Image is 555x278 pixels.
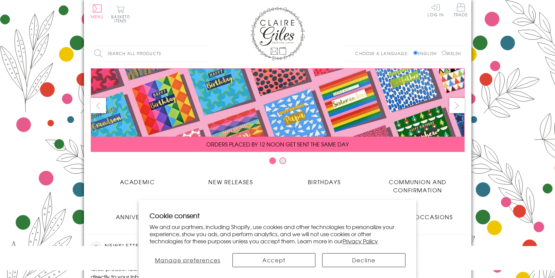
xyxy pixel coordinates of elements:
button: prev [91,98,106,113]
a: New Releases [184,173,278,186]
span: Academic [120,178,155,186]
div: Carousel Pagination [91,157,465,168]
h2: Cookie consent [150,211,405,220]
a: Wedding Occasions [371,208,465,221]
input: Welsh [442,51,446,55]
input: English [413,51,418,55]
span: Trade [454,3,468,17]
span: New Releases [208,178,253,186]
span: Manage preferences [155,256,221,264]
span: Communion and Confirmation [389,178,447,194]
button: Manage preferences [150,253,225,267]
span: Menu [91,14,104,20]
p: We and our partners, including Shopify, use cookies and other technologies to personalize your ex... [150,223,405,244]
label: English [413,50,440,56]
span: Wedding Occasions [382,213,453,221]
span: 0 items [114,14,130,24]
button: Menu [91,4,104,19]
button: Accept [232,253,316,267]
button: Basket0 items [111,5,130,23]
button: Decline [322,253,405,267]
img: Claire Giles Greetings Cards [250,7,305,60]
a: Anniversary [91,208,184,221]
button: next [449,98,465,113]
a: Trade [454,3,468,18]
p: Choose a language: [355,50,412,56]
button: Carousel Page 2 [279,157,286,164]
a: Academic [91,173,184,186]
h2: Newsletter [91,242,206,252]
span: Anniversary [116,213,159,221]
span: Birthdays [308,178,341,186]
a: Communion and Confirmation [371,173,465,194]
button: Carousel Page 1 (Current Slide) [269,157,276,164]
a: Log In [428,3,444,17]
a: Birthdays [278,173,371,186]
label: Welsh [442,50,461,56]
span: ORDERS PLACED BY 12 NOON GET SENT THE SAME DAY [206,140,349,148]
input: Search all products [91,46,210,61]
input: Search [203,46,210,61]
a: Privacy Policy [343,237,378,245]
